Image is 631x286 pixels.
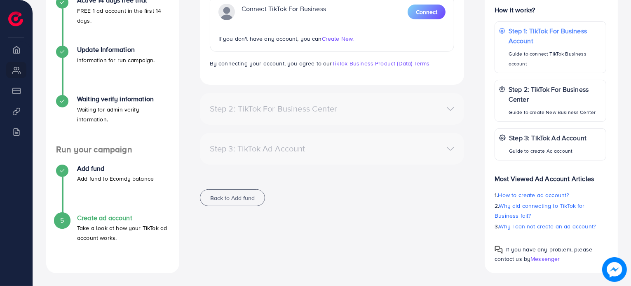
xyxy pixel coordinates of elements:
[495,202,584,220] span: Why did connecting to TikTok for Business fail?
[509,49,602,69] p: Guide to connect TikTok Business account
[509,107,602,117] p: Guide to create New Business Center
[495,190,606,200] p: 1.
[8,12,23,26] img: logo
[77,174,154,184] p: Add fund to Ecomdy balance
[60,216,64,225] span: 5
[408,5,446,19] button: Connect
[495,221,606,231] p: 3.
[77,46,155,53] h4: Update Information
[77,214,169,222] h4: Create ad account
[218,4,235,20] img: TikTok partner
[46,144,179,155] h4: Run your campaign
[242,4,326,20] p: Connect TikTok For Business
[46,95,179,144] li: Waiting verify information
[332,59,430,67] a: TikTok Business Product (Data) Terms
[495,201,606,221] p: 2.
[77,6,169,26] p: FREE 1 ad account in the first 14 days.
[77,95,169,103] h4: Waiting verify information
[495,167,606,184] p: Most Viewed Ad Account Articles
[77,105,169,124] p: Waiting for admin verify information.
[210,194,255,202] span: Back to Add fund
[416,8,437,16] span: Connect
[218,35,322,43] span: If you don't have any account, you can
[602,257,627,282] img: image
[322,35,354,43] span: Create New.
[509,84,602,104] p: Step 2: TikTok For Business Center
[46,165,179,214] li: Add fund
[200,189,265,206] button: Back to Add fund
[530,255,560,263] span: Messenger
[509,133,586,143] p: Step 3: TikTok Ad Account
[77,223,169,243] p: Take a look at how your TikTok ad account works.
[210,58,455,68] p: By connecting your account, you agree to our
[77,55,155,65] p: Information for run campaign.
[46,214,179,263] li: Create ad account
[498,191,569,199] span: How to create ad account?
[495,245,592,263] span: If you have any problem, please contact us by
[77,165,154,172] h4: Add fund
[499,222,596,230] span: Why I can not create an ad account?
[495,5,606,15] p: How it works?
[495,246,503,254] img: Popup guide
[509,146,586,156] p: Guide to create Ad account
[46,46,179,95] li: Update Information
[509,26,602,46] p: Step 1: TikTok For Business Account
